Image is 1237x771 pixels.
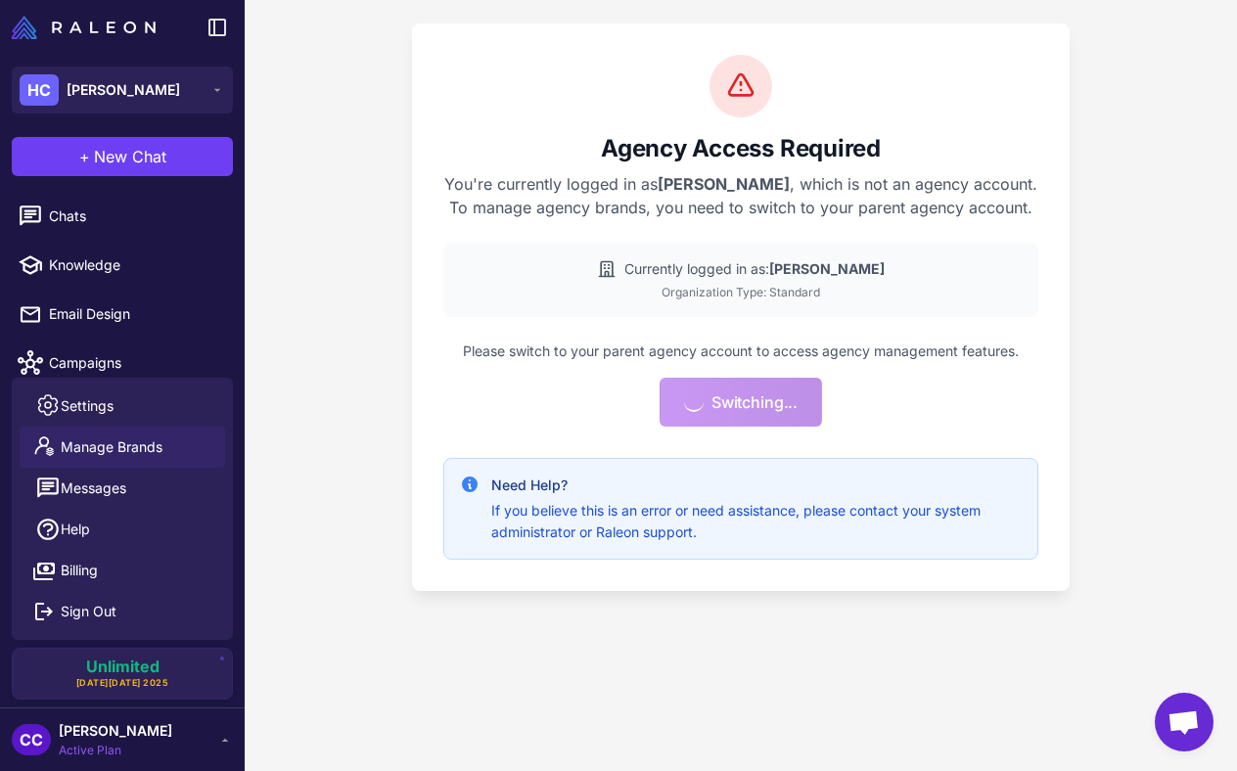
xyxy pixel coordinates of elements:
[61,519,90,540] span: Help
[443,340,1038,362] p: Please switch to your parent agency account to access agency management features.
[86,658,160,674] span: Unlimited
[12,137,233,176] button: +New Chat
[660,378,822,427] button: Switching...
[769,260,885,277] strong: [PERSON_NAME]
[8,196,237,237] a: Chats
[67,79,180,101] span: [PERSON_NAME]
[459,284,1023,301] div: Organization Type: Standard
[1155,693,1214,751] div: Open chat
[61,436,162,458] span: Manage Brands
[59,742,172,759] span: Active Plan
[624,258,885,280] span: Currently logged in as:
[49,254,221,276] span: Knowledge
[8,294,237,335] a: Email Design
[61,601,116,622] span: Sign Out
[49,303,221,325] span: Email Design
[61,477,126,499] span: Messages
[20,74,59,106] div: HC
[443,172,1038,219] p: You're currently logged in as , which is not an agency account. To manage agency brands, you need...
[20,468,225,509] button: Messages
[12,724,51,755] div: CC
[49,205,221,227] span: Chats
[491,475,1022,496] h4: Need Help?
[658,174,790,194] strong: [PERSON_NAME]
[61,560,98,581] span: Billing
[20,509,225,550] a: Help
[20,591,225,632] button: Sign Out
[8,342,237,384] a: Campaigns
[49,352,221,374] span: Campaigns
[76,676,169,690] span: [DATE][DATE] 2025
[12,16,163,39] a: Raleon Logo
[443,133,1038,164] h2: Agency Access Required
[12,16,156,39] img: Raleon Logo
[12,67,233,113] button: HC[PERSON_NAME]
[79,145,90,168] span: +
[61,395,114,417] span: Settings
[491,500,1022,543] p: If you believe this is an error or need assistance, please contact your system administrator or R...
[94,145,166,168] span: New Chat
[59,720,172,742] span: [PERSON_NAME]
[8,245,237,286] a: Knowledge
